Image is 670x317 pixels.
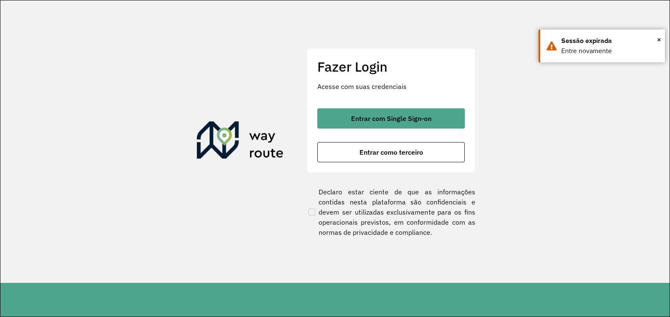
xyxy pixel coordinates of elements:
[307,187,475,237] label: Declaro estar ciente de que as informações contidas nesta plataforma são confidenciais e devem se...
[317,142,465,162] button: button
[317,81,465,91] p: Acesse com suas credenciais
[561,36,659,46] div: Sessão expirada
[197,121,284,162] img: Roteirizador AmbevTech
[561,46,659,56] div: Entre novamente
[317,59,465,75] h2: Fazer Login
[351,115,431,122] span: Entrar com Single Sign-on
[317,108,465,129] button: button
[359,149,423,156] span: Entrar como terceiro
[657,33,661,46] span: ×
[657,33,661,46] button: Close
